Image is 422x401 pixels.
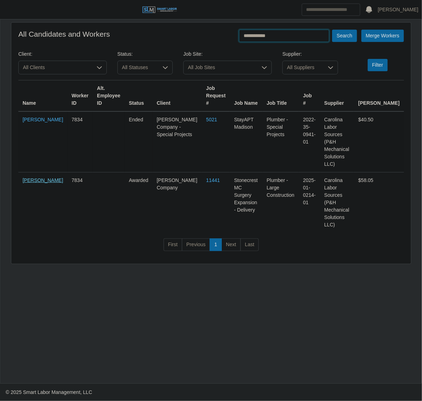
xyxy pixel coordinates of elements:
[153,172,202,233] td: [PERSON_NAME] Company
[67,80,93,112] th: Worker ID
[320,172,354,233] td: Carolina Labor Sources (P&H Mechanical Solutions LLC)
[23,177,63,183] a: [PERSON_NAME]
[67,111,93,172] td: 7834
[18,80,67,112] th: Name
[230,172,262,233] td: Stonecrest MC Surgery Expansion - Delivery
[361,30,404,42] button: Merge Workers
[125,111,153,172] td: ended
[206,177,220,183] a: 11441
[282,50,302,58] label: Supplier:
[263,172,299,233] td: Plumber - Large Construction
[18,238,404,257] nav: pagination
[230,111,262,172] td: StayAPT Madison
[320,80,354,112] th: Supplier
[67,172,93,233] td: 7834
[183,50,202,58] label: Job Site:
[18,50,32,58] label: Client:
[153,80,202,112] th: Client
[184,61,257,74] span: All Job Sites
[206,117,217,122] a: 5021
[354,111,404,172] td: $40.50
[202,80,230,112] th: Job Request #
[368,59,388,71] button: Filter
[354,172,404,233] td: $58.05
[18,30,110,38] h4: All Candidates and Workers
[19,61,92,74] span: All Clients
[153,111,202,172] td: [PERSON_NAME] Company - Special Projects
[299,172,320,233] td: 2025-01-0214-01
[125,80,153,112] th: Status
[230,80,262,112] th: Job Name
[93,80,124,112] th: Alt. Employee ID
[354,80,404,112] th: [PERSON_NAME]
[302,4,360,16] input: Search
[125,172,153,233] td: awarded
[117,50,133,58] label: Status:
[210,238,222,251] a: 1
[142,6,177,14] img: SLM Logo
[299,111,320,172] td: 2022-35-0941-01
[6,389,92,395] span: © 2025 Smart Labor Management, LLC
[332,30,357,42] button: Search
[118,61,158,74] span: All Statuses
[263,80,299,112] th: Job Title
[263,111,299,172] td: Plumber - Special Projects
[299,80,320,112] th: Job #
[378,6,418,13] a: [PERSON_NAME]
[283,61,323,74] span: All Suppliers
[320,111,354,172] td: Carolina Labor Sources (P&H Mechanical Solutions LLC)
[23,117,63,122] a: [PERSON_NAME]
